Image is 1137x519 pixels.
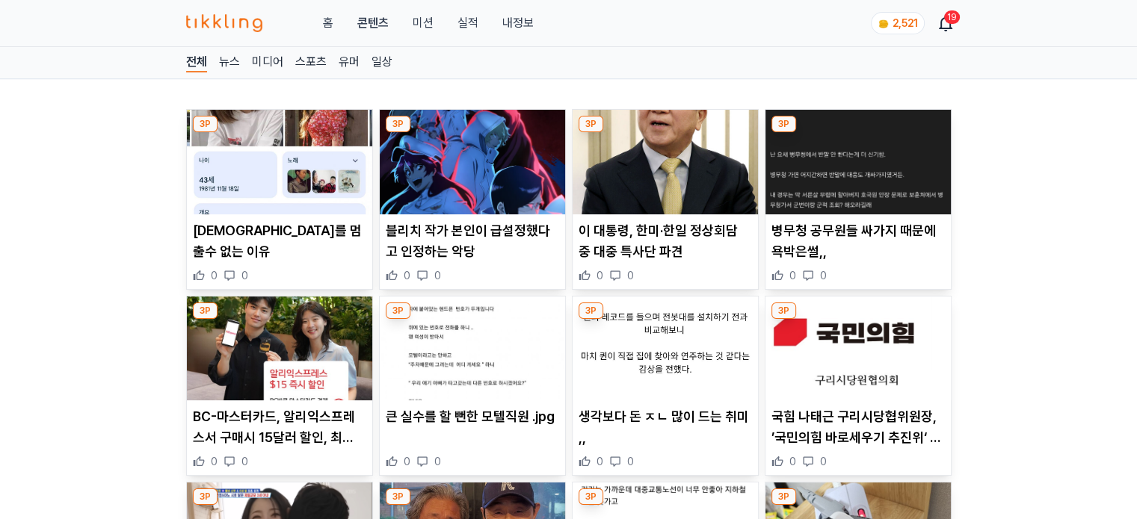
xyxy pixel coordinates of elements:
span: 0 [627,454,634,469]
div: 3P [386,116,410,132]
div: 3P [771,116,796,132]
a: 실적 [457,14,478,32]
img: 신지를 멈출수 없는 이유 [187,110,372,214]
p: 생각보다 돈 ㅈㄴ 많이 드는 취미 ,, [579,406,752,448]
span: 0 [434,268,441,283]
div: 3P 병무청 공무원들 싸가지 때문에 욕박은썰,, 병무청 공무원들 싸가지 때문에 욕박은썰,, 0 0 [765,109,952,290]
span: 0 [789,454,796,469]
span: 0 [434,454,441,469]
a: 뉴스 [219,53,240,72]
img: 큰 실수를 할 뻔한 모텔직원 .jpg [380,296,565,401]
img: BC-마스터카드, 알리익스프레스서 구매시 15달러 할인, 최대 20% 할인 [187,296,372,401]
a: 내정보 [502,14,533,32]
div: 3P [386,302,410,319]
div: 3P [771,488,796,505]
div: 3P [193,302,218,319]
img: 생각보다 돈 ㅈㄴ 많이 드는 취미 ,, [573,296,758,401]
span: 2,521 [893,17,918,29]
div: 3P BC-마스터카드, 알리익스프레스서 구매시 15달러 할인, 최대 20% 할인 BC-마스터카드, 알리익스프레스서 구매시 15달러 할인, 최대 20% 할인 0 0 [186,296,373,476]
a: 미디어 [252,53,283,72]
a: coin 2,521 [871,12,922,34]
p: 블리치 작가 본인이 급설정했다고 인정하는 악당 [386,220,559,262]
p: 국힘 나태근 구리시당협위원장, ’국민의힘 바로세우기 추진위‘ 집회 강력 반박 [771,406,945,448]
div: 3P 큰 실수를 할 뻔한 모텔직원 .jpg 큰 실수를 할 뻔한 모텔직원 .jpg 0 0 [379,296,566,476]
div: 19 [944,10,960,24]
div: 3P [193,488,218,505]
div: 3P [579,302,603,319]
div: 3P [386,488,410,505]
span: 0 [241,454,248,469]
div: 3P 이 대통령, 한미·한일 정상회담 중 대중 특사단 파견 이 대통령, 한미·한일 정상회담 중 대중 특사단 파견 0 0 [572,109,759,290]
a: 스포츠 [295,53,327,72]
img: coin [878,18,890,30]
span: 0 [404,268,410,283]
p: 병무청 공무원들 싸가지 때문에 욕박은썰,, [771,220,945,262]
div: 3P [579,488,603,505]
div: 3P 블리치 작가 본인이 급설정했다고 인정하는 악당 블리치 작가 본인이 급설정했다고 인정하는 악당 0 0 [379,109,566,290]
span: 0 [241,268,248,283]
img: 국힘 나태근 구리시당협위원장, ’국민의힘 바로세우기 추진위‘ 집회 강력 반박 [765,296,951,401]
span: 0 [404,454,410,469]
p: 이 대통령, 한미·한일 정상회담 중 대중 특사단 파견 [579,220,752,262]
img: 티끌링 [186,14,263,32]
div: 3P [193,116,218,132]
img: 블리치 작가 본인이 급설정했다고 인정하는 악당 [380,110,565,214]
a: 19 [940,14,952,32]
span: 0 [789,268,796,283]
span: 0 [627,268,634,283]
span: 0 [820,268,827,283]
a: 일상 [372,53,392,72]
span: 0 [597,454,603,469]
span: 0 [820,454,827,469]
a: 콘텐츠 [357,14,388,32]
p: BC-마스터카드, 알리익스프레스서 구매시 15달러 할인, 최대 20% 할인 [193,406,366,448]
span: 0 [597,268,603,283]
img: 이 대통령, 한미·한일 정상회담 중 대중 특사단 파견 [573,110,758,214]
div: 3P 국힘 나태근 구리시당협위원장, ’국민의힘 바로세우기 추진위‘ 집회 강력 반박 국힘 나태근 구리시당협위원장, ’국민의힘 바로세우기 추진위‘ 집회 강력 반박 0 0 [765,296,952,476]
span: 0 [211,454,218,469]
p: [DEMOGRAPHIC_DATA]를 멈출수 없는 이유 [193,220,366,262]
a: 유머 [339,53,360,72]
div: 3P 신지를 멈출수 없는 이유 [DEMOGRAPHIC_DATA]를 멈출수 없는 이유 0 0 [186,109,373,290]
a: 홈 [322,14,333,32]
button: 미션 [412,14,433,32]
div: 3P [579,116,603,132]
span: 0 [211,268,218,283]
div: 3P 생각보다 돈 ㅈㄴ 많이 드는 취미 ,, 생각보다 돈 ㅈㄴ 많이 드는 취미 ,, 0 0 [572,296,759,476]
img: 병무청 공무원들 싸가지 때문에 욕박은썰,, [765,110,951,214]
a: 전체 [186,53,207,72]
div: 3P [771,302,796,319]
p: 큰 실수를 할 뻔한 모텔직원 .jpg [386,406,559,427]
